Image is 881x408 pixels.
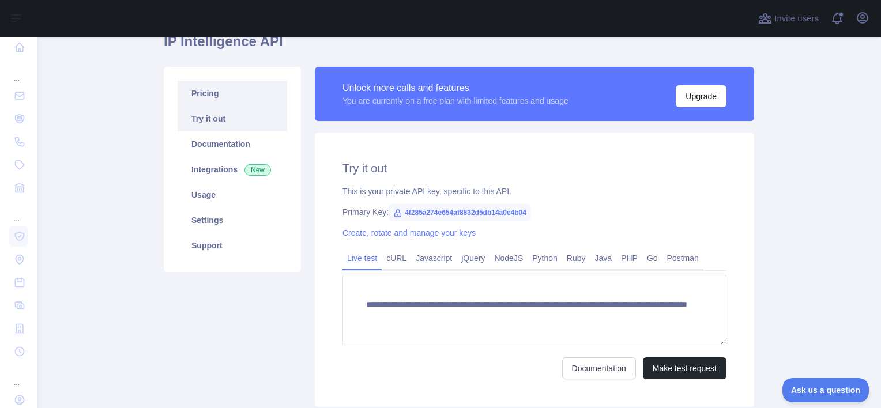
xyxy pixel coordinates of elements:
a: Create, rotate and manage your keys [342,228,476,237]
div: This is your private API key, specific to this API. [342,186,726,197]
a: Javascript [411,249,457,267]
div: ... [9,201,28,224]
a: Documentation [178,131,287,157]
a: Settings [178,207,287,233]
button: Make test request [643,357,726,379]
a: Usage [178,182,287,207]
a: cURL [382,249,411,267]
a: jQuery [457,249,490,267]
a: Support [178,233,287,258]
span: 4f285a274e654af8832d5db14a0e4b04 [389,204,531,221]
iframe: Toggle Customer Support [782,378,869,402]
a: Postman [662,249,703,267]
a: Integrations New [178,157,287,182]
span: New [244,164,271,176]
a: Python [528,249,562,267]
a: NodeJS [490,249,528,267]
a: Try it out [178,106,287,131]
a: Documentation [562,357,636,379]
a: Ruby [562,249,590,267]
div: Primary Key: [342,206,726,218]
div: You are currently on a free plan with limited features and usage [342,95,568,107]
h2: Try it out [342,160,726,176]
a: Go [642,249,662,267]
button: Invite users [756,9,821,28]
a: Pricing [178,81,287,106]
a: Live test [342,249,382,267]
span: Invite users [774,12,819,25]
div: ... [9,60,28,83]
button: Upgrade [676,85,726,107]
a: Java [590,249,617,267]
div: Unlock more calls and features [342,81,568,95]
a: PHP [616,249,642,267]
div: ... [9,364,28,387]
h1: IP Intelligence API [164,32,754,60]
